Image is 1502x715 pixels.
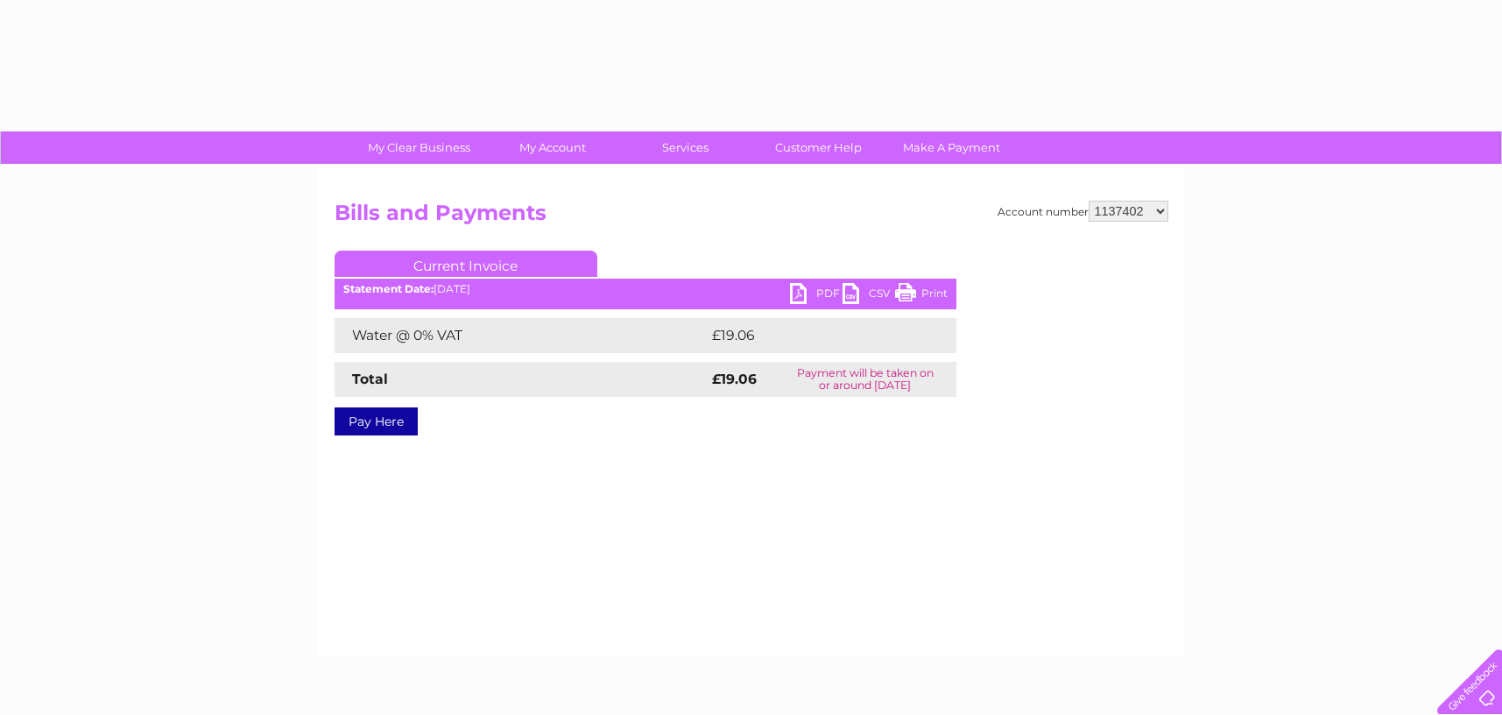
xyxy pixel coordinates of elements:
a: Current Invoice [335,251,597,277]
a: Pay Here [335,407,418,435]
div: [DATE] [335,283,956,295]
a: Services [613,131,758,164]
td: £19.06 [708,318,920,353]
b: Statement Date: [343,282,434,295]
td: Payment will be taken on or around [DATE] [774,362,956,397]
strong: Total [352,371,388,387]
td: Water @ 0% VAT [335,318,708,353]
strong: £19.06 [712,371,757,387]
a: My Account [480,131,624,164]
a: Make A Payment [879,131,1024,164]
a: Print [895,283,948,308]
a: My Clear Business [347,131,491,164]
h2: Bills and Payments [335,201,1168,234]
div: Account number [998,201,1168,222]
a: PDF [790,283,843,308]
a: CSV [843,283,895,308]
a: Customer Help [746,131,891,164]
